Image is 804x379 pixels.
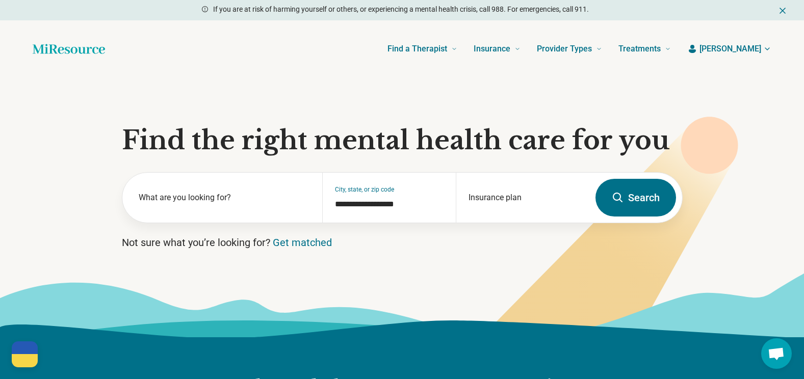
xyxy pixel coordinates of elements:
[595,179,676,216] button: Search
[761,338,792,369] div: Open chat
[699,43,761,55] span: [PERSON_NAME]
[777,4,788,16] button: Dismiss
[618,29,671,69] a: Treatments
[33,39,105,59] a: Home page
[537,29,602,69] a: Provider Types
[122,125,683,156] h1: Find the right mental health care for you
[537,42,592,56] span: Provider Types
[387,42,447,56] span: Find a Therapist
[387,29,457,69] a: Find a Therapist
[122,235,683,250] p: Not sure what you’re looking for?
[273,236,332,249] a: Get matched
[474,29,521,69] a: Insurance
[474,42,510,56] span: Insurance
[618,42,661,56] span: Treatments
[213,4,589,15] p: If you are at risk of harming yourself or others, or experiencing a mental health crisis, call 98...
[687,43,771,55] button: [PERSON_NAME]
[139,192,310,204] label: What are you looking for?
